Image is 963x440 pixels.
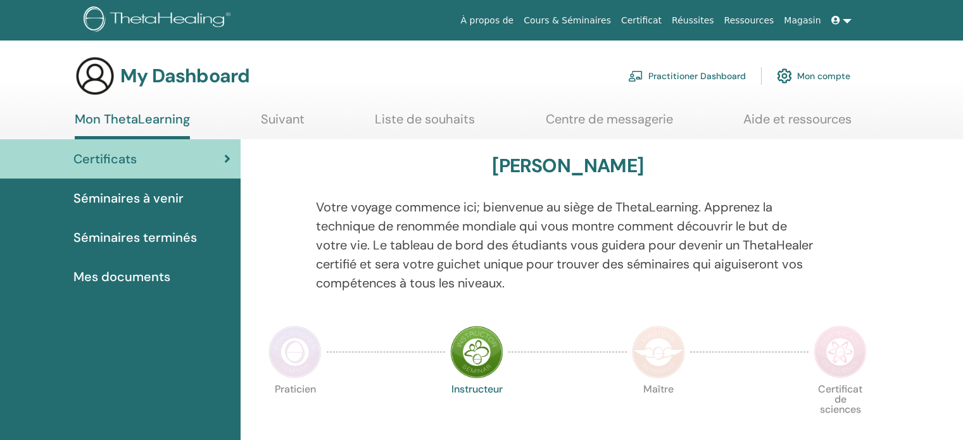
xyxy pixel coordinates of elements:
img: Certificate of Science [814,325,867,379]
img: chalkboard-teacher.svg [628,70,643,82]
a: Réussites [667,9,719,32]
a: Magasin [779,9,826,32]
img: Practitioner [268,325,322,379]
a: Mon compte [777,62,850,90]
p: Maître [632,384,685,437]
span: Certificats [73,149,137,168]
img: cog.svg [777,65,792,87]
a: Liste de souhaits [375,111,475,136]
img: Master [632,325,685,379]
span: Séminaires terminés [73,228,197,247]
a: Centre de messagerie [546,111,673,136]
h3: [PERSON_NAME] [492,154,643,177]
img: generic-user-icon.jpg [75,56,115,96]
a: Practitioner Dashboard [628,62,746,90]
p: Votre voyage commence ici; bienvenue au siège de ThetaLearning. Apprenez la technique de renommée... [316,198,820,292]
span: Séminaires à venir [73,189,184,208]
a: Aide et ressources [743,111,852,136]
a: Mon ThetaLearning [75,111,190,139]
p: Instructeur [450,384,503,437]
a: Certificat [616,9,667,32]
span: Mes documents [73,267,170,286]
img: Instructor [450,325,503,379]
h3: My Dashboard [120,65,249,87]
p: Praticien [268,384,322,437]
a: À propos de [456,9,519,32]
a: Cours & Séminaires [519,9,616,32]
img: logo.png [84,6,235,35]
p: Certificat de sciences [814,384,867,437]
a: Ressources [719,9,779,32]
a: Suivant [261,111,305,136]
